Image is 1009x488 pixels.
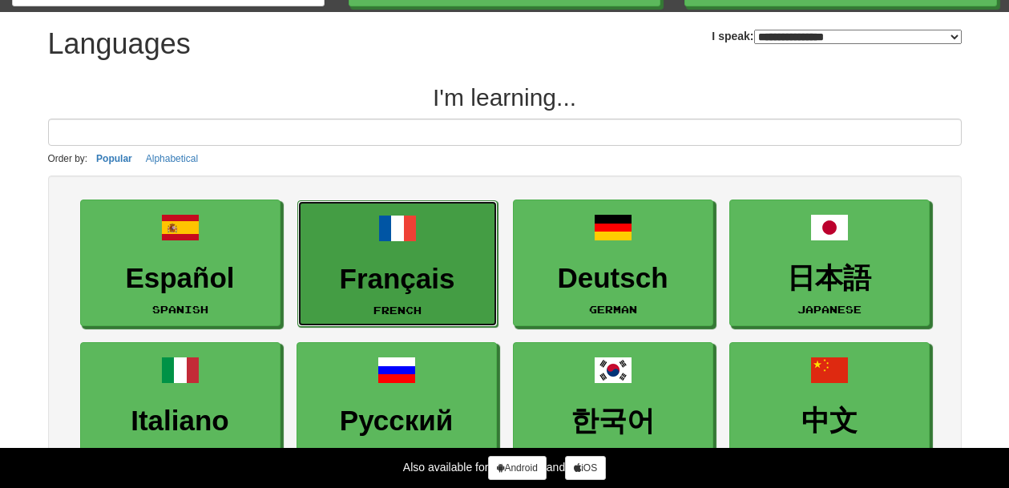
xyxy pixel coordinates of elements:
small: Italian [152,447,208,458]
a: DeutschGerman [513,200,713,327]
a: 한국어Korean [513,342,713,470]
h3: Italiano [89,405,272,437]
h3: 한국어 [522,405,704,437]
h3: 日本語 [738,263,921,294]
small: Russian [369,447,425,458]
h2: I'm learning... [48,84,962,111]
a: 日本語Japanese [729,200,930,327]
h3: Français [306,264,489,295]
small: Spanish [152,304,208,315]
h3: Русский [305,405,488,437]
a: FrançaisFrench [297,200,498,328]
small: French [373,304,422,316]
small: Korean [589,447,637,458]
h3: 中文 [738,405,921,437]
h3: Español [89,263,272,294]
a: Android [488,456,546,480]
a: EspañolSpanish [80,200,281,327]
small: German [589,304,637,315]
a: ItalianoItalian [80,342,281,470]
label: I speak: [712,28,961,44]
a: iOS [565,456,606,480]
h3: Deutsch [522,263,704,294]
h1: Languages [48,28,191,60]
small: Mandarin Chinese [765,447,894,458]
button: Popular [91,150,137,167]
button: Alphabetical [141,150,203,167]
select: I speak: [754,30,962,44]
small: Japanese [797,304,862,315]
a: РусскийRussian [297,342,497,470]
a: 中文Mandarin Chinese [729,342,930,470]
small: Order by: [48,153,88,164]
